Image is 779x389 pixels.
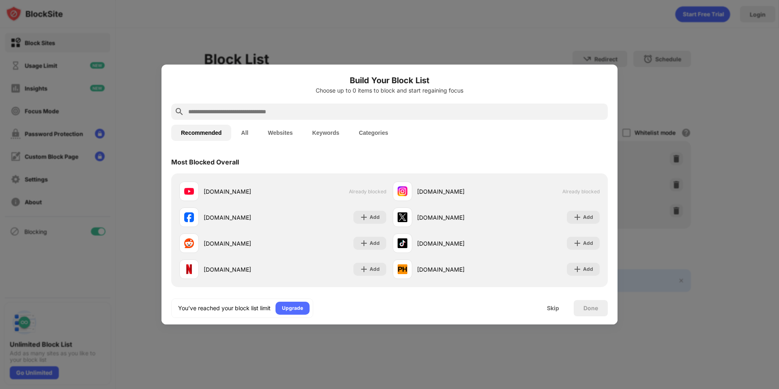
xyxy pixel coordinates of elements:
[417,239,496,248] div: [DOMAIN_NAME]
[171,87,608,94] div: Choose up to 0 items to block and start regaining focus
[562,188,600,194] span: Already blocked
[302,125,349,141] button: Keywords
[417,265,496,274] div: [DOMAIN_NAME]
[178,304,271,312] div: You’ve reached your block list limit
[231,125,258,141] button: All
[204,187,283,196] div: [DOMAIN_NAME]
[370,213,380,221] div: Add
[204,213,283,222] div: [DOMAIN_NAME]
[171,74,608,86] h6: Build Your Block List
[204,265,283,274] div: [DOMAIN_NAME]
[184,238,194,248] img: favicons
[282,304,303,312] div: Upgrade
[370,265,380,273] div: Add
[370,239,380,247] div: Add
[583,239,593,247] div: Add
[583,265,593,273] div: Add
[417,187,496,196] div: [DOMAIN_NAME]
[171,158,239,166] div: Most Blocked Overall
[398,238,407,248] img: favicons
[583,213,593,221] div: Add
[398,186,407,196] img: favicons
[398,264,407,274] img: favicons
[184,186,194,196] img: favicons
[171,125,231,141] button: Recommended
[174,107,184,117] img: search.svg
[184,264,194,274] img: favicons
[417,213,496,222] div: [DOMAIN_NAME]
[204,239,283,248] div: [DOMAIN_NAME]
[398,212,407,222] img: favicons
[583,305,598,311] div: Done
[184,212,194,222] img: favicons
[258,125,302,141] button: Websites
[349,125,398,141] button: Categories
[349,188,386,194] span: Already blocked
[547,305,559,311] div: Skip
